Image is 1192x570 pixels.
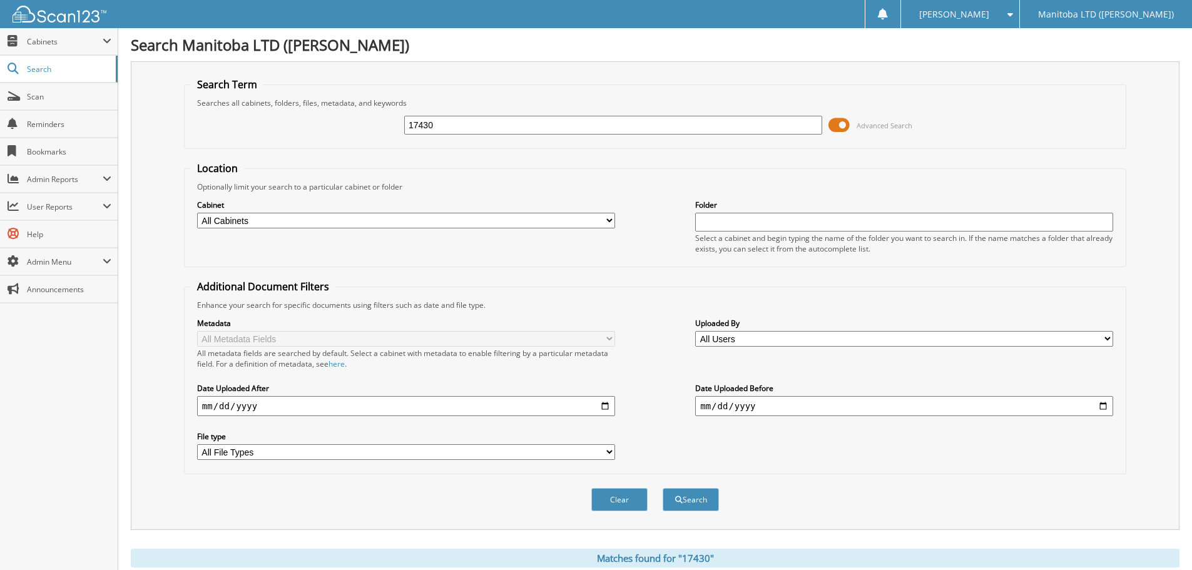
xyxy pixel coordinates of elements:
[27,36,103,47] span: Cabinets
[197,383,615,394] label: Date Uploaded After
[919,11,989,18] span: [PERSON_NAME]
[663,488,719,511] button: Search
[191,300,1119,310] div: Enhance your search for specific documents using filters such as date and file type.
[13,6,106,23] img: scan123-logo-white.svg
[857,121,912,130] span: Advanced Search
[191,98,1119,108] div: Searches all cabinets, folders, files, metadata, and keywords
[191,78,263,91] legend: Search Term
[695,318,1113,328] label: Uploaded By
[131,34,1179,55] h1: Search Manitoba LTD ([PERSON_NAME])
[27,174,103,185] span: Admin Reports
[197,200,615,210] label: Cabinet
[591,488,648,511] button: Clear
[197,318,615,328] label: Metadata
[27,201,103,212] span: User Reports
[695,383,1113,394] label: Date Uploaded Before
[27,119,111,130] span: Reminders
[191,280,335,293] legend: Additional Document Filters
[131,549,1179,567] div: Matches found for "17430"
[695,396,1113,416] input: end
[1038,11,1174,18] span: Manitoba LTD ([PERSON_NAME])
[27,91,111,102] span: Scan
[191,181,1119,192] div: Optionally limit your search to a particular cabinet or folder
[695,200,1113,210] label: Folder
[27,146,111,157] span: Bookmarks
[197,431,615,442] label: File type
[197,348,615,369] div: All metadata fields are searched by default. Select a cabinet with metadata to enable filtering b...
[191,161,244,175] legend: Location
[27,284,111,295] span: Announcements
[329,359,345,369] a: here
[27,229,111,240] span: Help
[695,233,1113,254] div: Select a cabinet and begin typing the name of the folder you want to search in. If the name match...
[197,396,615,416] input: start
[27,257,103,267] span: Admin Menu
[27,64,110,74] span: Search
